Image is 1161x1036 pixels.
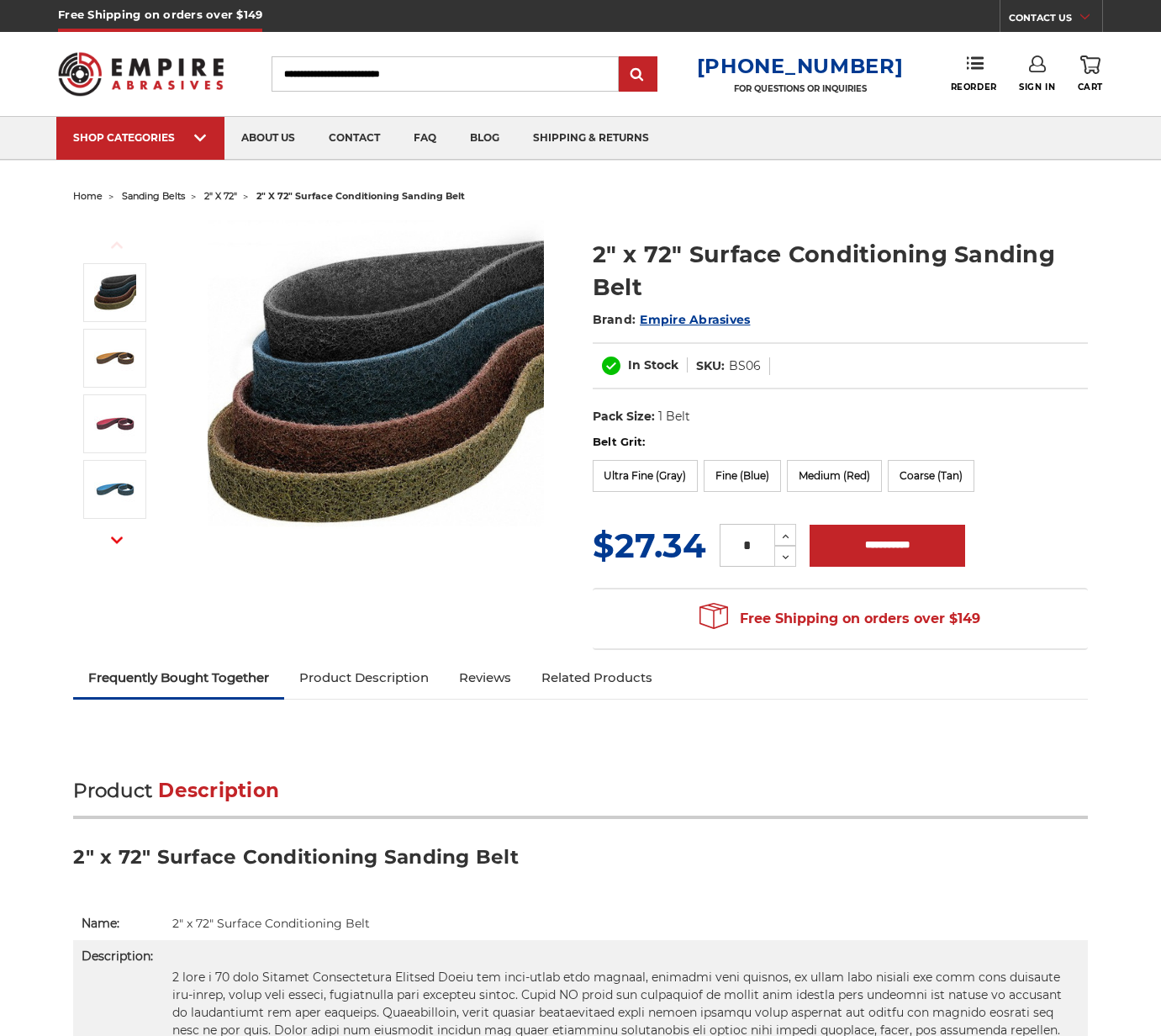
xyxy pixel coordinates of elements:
[699,602,980,636] span: Free Shipping on orders over $149
[593,434,1088,451] label: Belt Grit:
[593,312,636,327] span: Brand:
[73,779,152,802] span: Product
[444,659,526,696] a: Reviews
[82,916,119,931] strong: Name:
[658,408,690,425] dd: 1 Belt
[256,190,465,202] span: 2" x 72" surface conditioning sanding belt
[697,83,904,94] p: FOR QUESTIONS OR INQUIRIES
[122,190,185,202] a: sanding belts
[1009,8,1102,32] a: CONTACT US
[82,949,153,964] strong: Description:
[951,82,997,92] span: Reorder
[593,238,1088,304] h1: 2" x 72" Surface Conditioning Sanding Belt
[593,525,706,566] span: $27.34
[208,220,544,556] img: 2"x72" Surface Conditioning Sanding Belts
[1078,82,1103,92] span: Cart
[951,55,997,92] a: Reorder
[73,190,103,202] a: home
[204,190,237,202] a: 2" x 72"
[397,117,453,160] a: faq
[516,117,666,160] a: shipping & returns
[94,403,136,445] img: 2" x 72" Medium Surface Conditioning Belt
[697,54,904,78] a: [PHONE_NUMBER]
[1019,82,1055,92] span: Sign In
[453,117,516,160] a: blog
[164,907,1087,940] td: 2" x 72" Surface Conditioning Belt
[640,312,750,327] a: Empire Abrasives
[284,659,444,696] a: Product Description
[58,41,224,106] img: Empire Abrasives
[1078,55,1103,92] a: Cart
[312,117,397,160] a: contact
[73,659,284,696] a: Frequently Bought Together
[97,522,137,558] button: Next
[158,779,279,802] span: Description
[94,337,136,379] img: 2" x 72" Coarse Surface Conditioning Belt
[526,659,668,696] a: Related Products
[94,468,136,510] img: 2" x 72" Fine Surface Conditioning Belt
[224,117,312,160] a: about us
[729,357,761,375] dd: BS06
[73,844,1087,882] h3: 2" x 72" Surface Conditioning Sanding Belt
[593,408,655,425] dt: Pack Size:
[628,357,678,373] span: In Stock
[94,272,136,314] img: 2"x72" Surface Conditioning Sanding Belts
[696,357,725,375] dt: SKU:
[621,58,655,92] input: Submit
[97,227,137,263] button: Previous
[73,131,208,144] div: SHOP CATEGORIES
